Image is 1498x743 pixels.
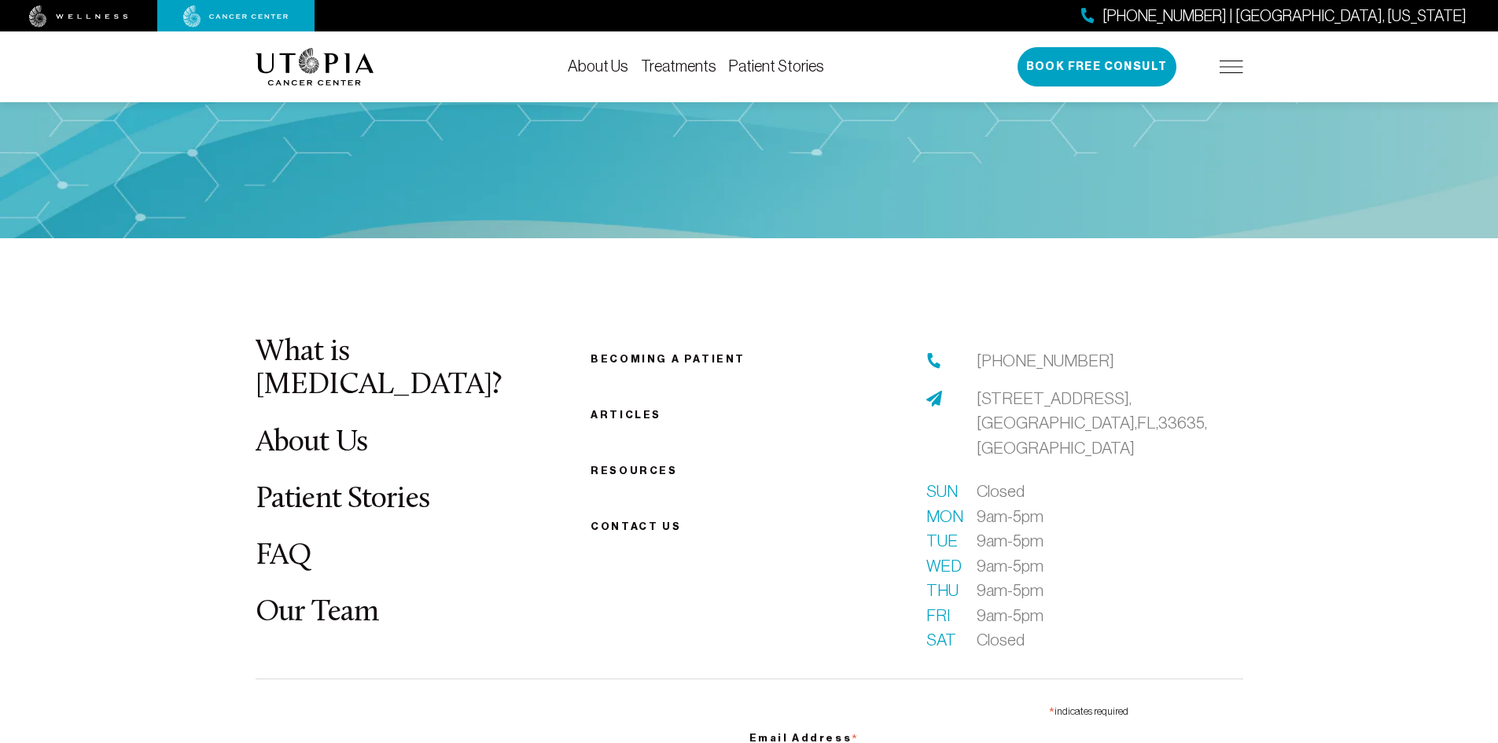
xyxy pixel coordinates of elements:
[1018,47,1176,86] button: Book Free Consult
[977,528,1043,554] span: 9am-5pm
[926,479,958,504] span: Sun
[926,554,958,579] span: Wed
[926,578,958,603] span: Thu
[926,528,958,554] span: Tue
[1102,5,1467,28] span: [PHONE_NUMBER] | [GEOGRAPHIC_DATA], [US_STATE]
[1081,5,1467,28] a: [PHONE_NUMBER] | [GEOGRAPHIC_DATA], [US_STATE]
[977,627,1025,653] span: Closed
[977,578,1043,603] span: 9am-5pm
[256,428,368,458] a: About Us
[729,57,824,75] a: Patient Stories
[256,337,502,401] a: What is [MEDICAL_DATA]?
[256,598,379,628] a: Our Team
[977,348,1114,373] a: [PHONE_NUMBER]
[977,554,1043,579] span: 9am-5pm
[568,57,628,75] a: About Us
[591,353,745,365] a: Becoming a patient
[29,6,128,28] img: wellness
[926,353,942,369] img: phone
[926,504,958,529] span: Mon
[926,603,958,628] span: Fri
[977,386,1243,461] a: [STREET_ADDRESS],[GEOGRAPHIC_DATA],FL,33635,[GEOGRAPHIC_DATA]
[256,541,312,572] a: FAQ
[977,603,1043,628] span: 9am-5pm
[183,6,289,28] img: cancer center
[256,48,374,86] img: logo
[591,520,681,532] span: Contact us
[926,627,958,653] span: Sat
[977,479,1025,504] span: Closed
[977,389,1207,457] span: [STREET_ADDRESS], [GEOGRAPHIC_DATA], FL, 33635, [GEOGRAPHIC_DATA]
[591,465,677,476] a: Resources
[1220,61,1243,73] img: icon-hamburger
[256,484,430,515] a: Patient Stories
[977,504,1043,529] span: 9am-5pm
[926,391,942,406] img: address
[749,698,1128,721] div: indicates required
[641,57,716,75] a: Treatments
[591,409,661,421] a: Articles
